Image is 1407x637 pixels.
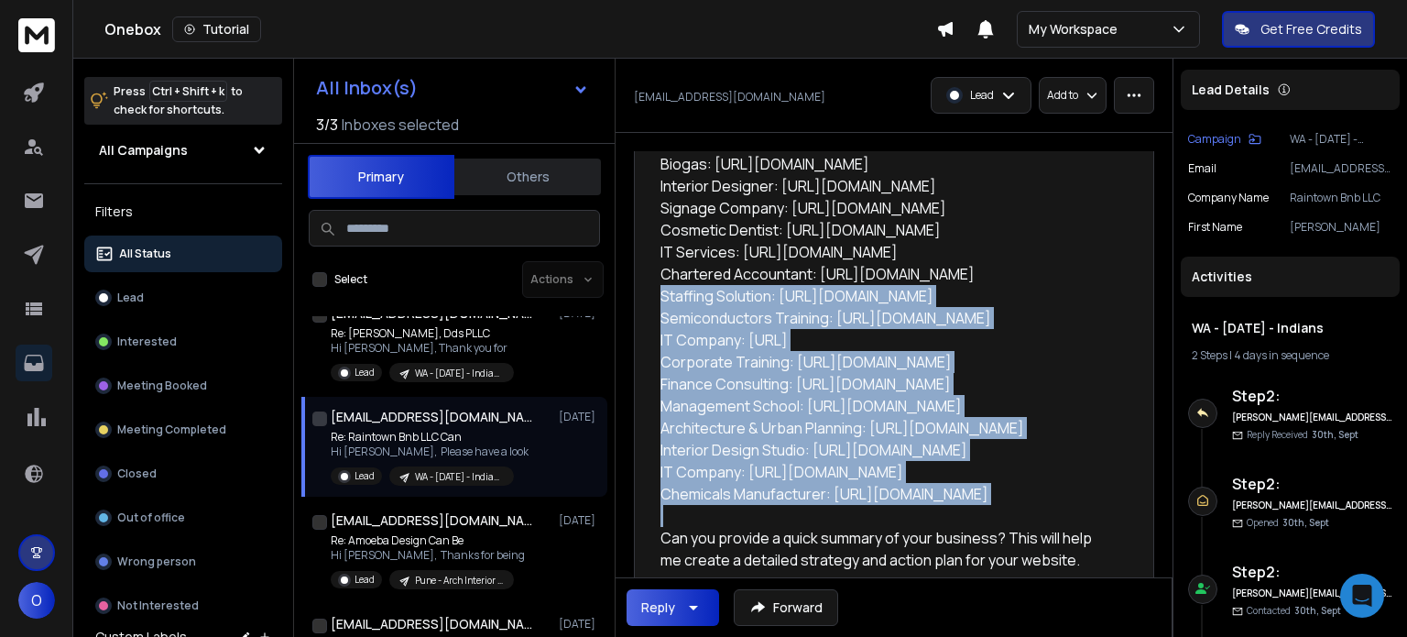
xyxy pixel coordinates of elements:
span: Ctrl + Shift + k [149,81,227,102]
li: Interior Design Studio: [URL][DOMAIN_NAME] [660,439,1113,461]
p: [EMAIL_ADDRESS][DOMAIN_NAME] [1290,161,1392,176]
li: Corporate Training: [URL][DOMAIN_NAME] [660,351,1113,373]
button: Primary [308,155,454,199]
h3: Filters [84,199,282,225]
label: Select [334,272,367,287]
p: [PERSON_NAME] [1290,220,1392,235]
p: Hi [PERSON_NAME], Thanks for being [331,548,525,563]
div: Activities [1181,257,1400,297]
h1: [EMAIL_ADDRESS][DOMAIN_NAME] [331,511,532,530]
button: Closed [84,456,282,492]
button: Forward [734,589,838,626]
p: Hi [PERSON_NAME], Thank you for [331,341,514,356]
div: | [1192,348,1389,363]
p: First Name [1188,220,1242,235]
h6: Step 2 : [1232,561,1392,583]
button: Lead [84,280,282,316]
button: Others [454,157,601,197]
button: All Status [84,236,282,272]
span: 30th, Sept [1312,428,1358,441]
li: Management School: [URL][DOMAIN_NAME] [660,395,1113,417]
button: All Campaigns [84,132,282,169]
h1: All Inbox(s) [316,79,418,97]
p: Contacted [1247,604,1341,618]
p: Email [1188,161,1216,176]
button: Meeting Booked [84,368,282,404]
p: Out of office [117,511,185,525]
h1: WA - [DATE] - Indians [1192,319,1389,337]
p: Wrong person [117,555,196,569]
p: Re: Amoeba Design Can Be [331,533,525,548]
button: Interested [84,324,282,360]
button: Get Free Credits [1222,11,1375,48]
li: Staffing Solution: [URL][DOMAIN_NAME] [660,285,1113,307]
div: Can you provide a quick summary of your business? This will help me create a detailed strategy an... [660,527,1113,571]
p: Opened [1247,516,1329,530]
button: Out of office [84,500,282,536]
p: Hi [PERSON_NAME], Please have a look [331,445,529,459]
p: Get Free Credits [1260,20,1362,38]
span: 2 Steps [1192,347,1227,363]
h6: Step 2 : [1232,385,1392,407]
span: 30th, Sept [1282,516,1329,529]
p: Not Interested [117,599,199,613]
li: Interior Designer: [URL][DOMAIN_NAME] [660,175,1113,197]
button: All Inbox(s) [301,70,604,106]
span: 3 / 3 [316,114,338,136]
li: Chartered Accountant: [URL][DOMAIN_NAME] [660,263,1113,285]
div: Reply [641,599,675,617]
p: My Workspace [1029,20,1125,38]
button: Not Interested [84,588,282,624]
p: Meeting Completed [117,423,226,437]
p: Lead [354,366,375,379]
li: Architecture & Urban Planning: [URL][DOMAIN_NAME] [660,417,1113,439]
li: Chemicals Manufacturer: [URL][DOMAIN_NAME] [660,483,1113,505]
p: [DATE] [559,410,600,424]
p: Lead [354,469,375,483]
p: Lead Details [1192,81,1270,99]
div: Onebox [104,16,936,42]
h1: [EMAIL_ADDRESS][DOMAIN_NAME] [331,408,532,426]
h6: [PERSON_NAME][EMAIL_ADDRESS][DOMAIN_NAME] [1232,411,1392,424]
button: O [18,582,55,619]
p: All Status [119,247,171,261]
p: [EMAIL_ADDRESS][DOMAIN_NAME] [634,90,825,104]
h1: All Campaigns [99,141,188,159]
li: IT Services: [URL][DOMAIN_NAME] [660,241,1113,263]
p: WA - [DATE] - Indians [415,367,503,380]
p: Lead [354,573,375,587]
p: Re: Raintown Bnb LLC Can [331,430,529,445]
p: Interested [117,335,177,349]
button: Campaign [1188,132,1261,147]
span: 30th, Sept [1294,604,1341,617]
p: Campaign [1188,132,1241,147]
p: Pune - Arch Interior - [DATE] [415,574,503,588]
li: Semiconductors Training: [URL][DOMAIN_NAME] [660,307,1113,329]
p: Meeting Booked [117,379,207,393]
p: WA - [DATE] - Indians [415,470,503,484]
p: [DATE] [559,513,600,528]
li: Signage Company: [URL][DOMAIN_NAME] [660,197,1113,219]
li: IT Company: [URL] [660,329,1113,351]
li: Cosmetic Dentist: [URL][DOMAIN_NAME] [660,219,1113,241]
button: Reply [627,589,719,626]
button: Wrong person [84,544,282,580]
p: Lead [970,88,994,103]
h1: [EMAIL_ADDRESS][DOMAIN_NAME] [331,615,532,633]
button: Tutorial [172,16,261,42]
h3: Inboxes selected [342,114,459,136]
p: Closed [117,467,157,481]
div: Open Intercom Messenger [1340,574,1384,618]
p: Press to check for shortcuts. [114,82,243,119]
p: Company Name [1188,191,1269,205]
p: Lead [117,291,144,305]
button: Meeting Completed [84,412,282,448]
h6: [PERSON_NAME][EMAIL_ADDRESS][DOMAIN_NAME] [1232,587,1392,600]
p: WA - [DATE] - Indians [1290,132,1392,147]
h6: [PERSON_NAME][EMAIL_ADDRESS][DOMAIN_NAME] [1232,499,1392,512]
p: Reply Received [1247,428,1358,442]
p: [DATE] [559,617,600,632]
p: Raintown Bnb LLC [1290,191,1392,205]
